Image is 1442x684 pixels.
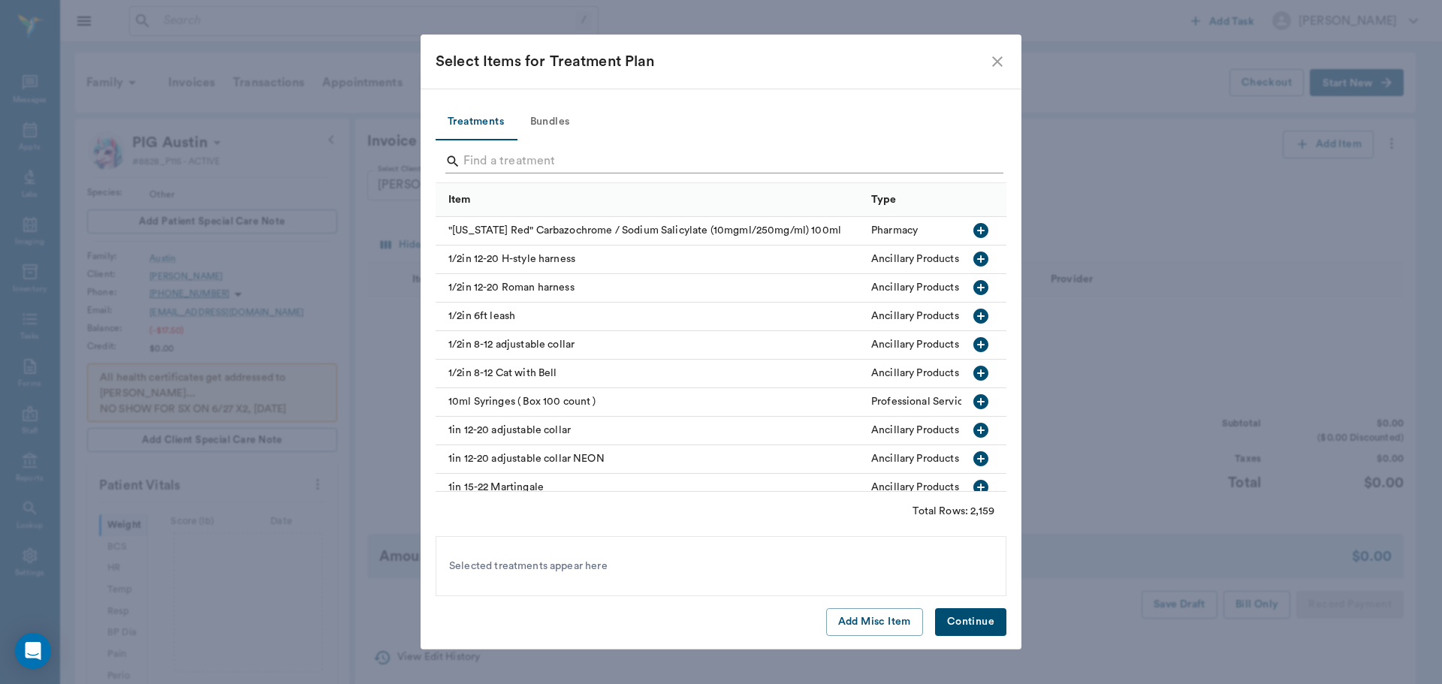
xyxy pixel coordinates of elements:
[913,504,994,519] div: Total Rows: 2,159
[436,303,864,331] div: 1/2in 6ft leash
[436,417,864,445] div: 1in 12-20 adjustable collar
[871,223,918,238] div: Pharmacy
[871,394,973,409] div: Professional Services
[516,104,584,140] button: Bundles
[864,182,1050,216] div: Type
[445,149,1003,176] div: Search
[436,274,864,303] div: 1/2in 12-20 Roman harness
[436,388,864,417] div: 10ml Syringes ( Box 100 count )
[15,633,51,669] div: Open Intercom Messenger
[871,280,1010,295] div: Ancillary Products & Services
[871,366,1010,381] div: Ancillary Products & Services
[463,149,981,173] input: Find a treatment
[436,360,864,388] div: 1/2in 8-12 Cat with Bell
[988,53,1006,71] button: close
[449,559,608,574] span: Selected treatments appear here
[436,182,864,216] div: Item
[436,246,864,274] div: 1/2in 12-20 H-style harness
[448,179,471,221] div: Item
[935,608,1006,636] button: Continue
[871,309,1010,324] div: Ancillary Products & Services
[871,451,1010,466] div: Ancillary Products & Services
[871,252,1010,267] div: Ancillary Products & Services
[436,217,864,246] div: "[US_STATE] Red" Carbazochrome / Sodium Salicylate (10mgml/250mg/ml) 100ml
[871,480,1010,495] div: Ancillary Products & Services
[436,50,988,74] div: Select Items for Treatment Plan
[871,423,1010,438] div: Ancillary Products & Services
[436,104,516,140] button: Treatments
[436,474,864,502] div: 1in 15-22 Martingale
[871,337,1010,352] div: Ancillary Products & Services
[436,445,864,474] div: 1in 12-20 adjustable collar NEON
[436,331,864,360] div: 1/2in 8-12 adjustable collar
[826,608,923,636] button: Add Misc Item
[871,179,897,221] div: Type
